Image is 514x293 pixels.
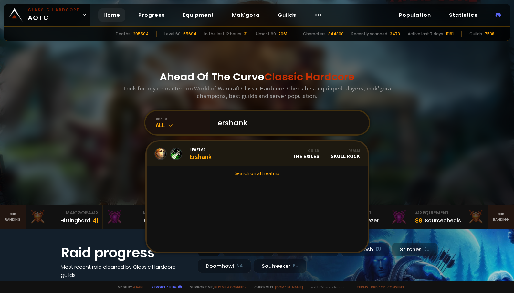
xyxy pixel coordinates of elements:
[250,285,303,289] span: Checkout
[273,8,301,22] a: Guilds
[98,8,125,22] a: Home
[103,205,180,229] a: Mak'Gora#2Rivench100
[356,285,368,289] a: Terms
[204,31,241,37] div: In the last 12 hours
[160,69,355,85] h1: Ahead Of The Curve
[415,216,422,225] div: 88
[255,31,276,37] div: Almost 60
[334,205,411,229] a: #2Equipment88Notafreezer
[214,111,361,134] input: Search a character...
[488,205,514,229] a: Seeranking
[114,285,143,289] span: Made by
[91,209,99,216] span: # 3
[307,285,346,289] span: v. d752d5 - production
[392,243,438,256] div: Stitches
[133,31,149,37] div: 205504
[133,8,170,22] a: Progress
[178,8,219,22] a: Equipment
[156,117,210,121] div: realm
[424,246,430,253] small: EU
[61,243,190,263] h1: Raid progress
[338,209,407,216] div: Equipment
[293,148,319,153] div: Guild
[394,8,436,22] a: Population
[264,69,355,84] span: Classic Hardcore
[376,246,381,253] small: EU
[26,205,103,229] a: Mak'Gora#3Hittinghard41
[30,209,99,216] div: Mak'Gora
[331,148,360,153] div: Realm
[444,8,483,22] a: Statistics
[121,85,393,99] h3: Look for any characters on World of Warcraft Classic Hardcore. Check best equipped players, mak'g...
[408,31,443,37] div: Active last 7 days
[415,209,423,216] span: # 3
[144,216,164,225] div: Rivench
[4,4,90,26] a: Classic HardcoreAOTC
[164,31,181,37] div: Level 60
[411,205,488,229] a: #3Equipment88Sourceoheals
[254,259,307,273] div: Soulseeker
[227,8,265,22] a: Mak'gora
[183,31,196,37] div: 65694
[244,31,247,37] div: 31
[147,166,368,180] a: Search on all realms
[303,31,326,37] div: Characters
[469,31,482,37] div: Guilds
[351,31,387,37] div: Recently scanned
[60,216,90,225] div: Hittinghard
[236,263,243,269] small: NA
[156,121,210,129] div: All
[485,31,494,37] div: 7538
[189,147,212,161] div: Ershank
[147,141,368,166] a: Level60ErshankGuildThe ExilesRealmSkull Rock
[387,285,404,289] a: Consent
[133,285,143,289] a: a fan
[93,216,99,225] div: 41
[186,285,246,289] span: Support me,
[371,285,385,289] a: Privacy
[415,209,484,216] div: Equipment
[446,31,454,37] div: 11191
[425,216,461,225] div: Sourceoheals
[341,243,389,256] div: Nek'Rosh
[293,148,319,159] div: The Exiles
[61,279,103,287] a: See all progress
[275,285,303,289] a: [DOMAIN_NAME]
[214,285,246,289] a: Buy me a coffee
[278,31,287,37] div: 2061
[152,285,177,289] a: Report a bug
[28,7,79,23] span: AOTC
[198,259,251,273] div: Doomhowl
[107,209,176,216] div: Mak'Gora
[293,263,299,269] small: EU
[328,31,344,37] div: 844800
[189,147,212,152] span: Level 60
[390,31,400,37] div: 3473
[28,7,79,13] small: Classic Hardcore
[331,148,360,159] div: Skull Rock
[61,263,190,279] h4: Most recent raid cleaned by Classic Hardcore guilds
[116,31,131,37] div: Deaths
